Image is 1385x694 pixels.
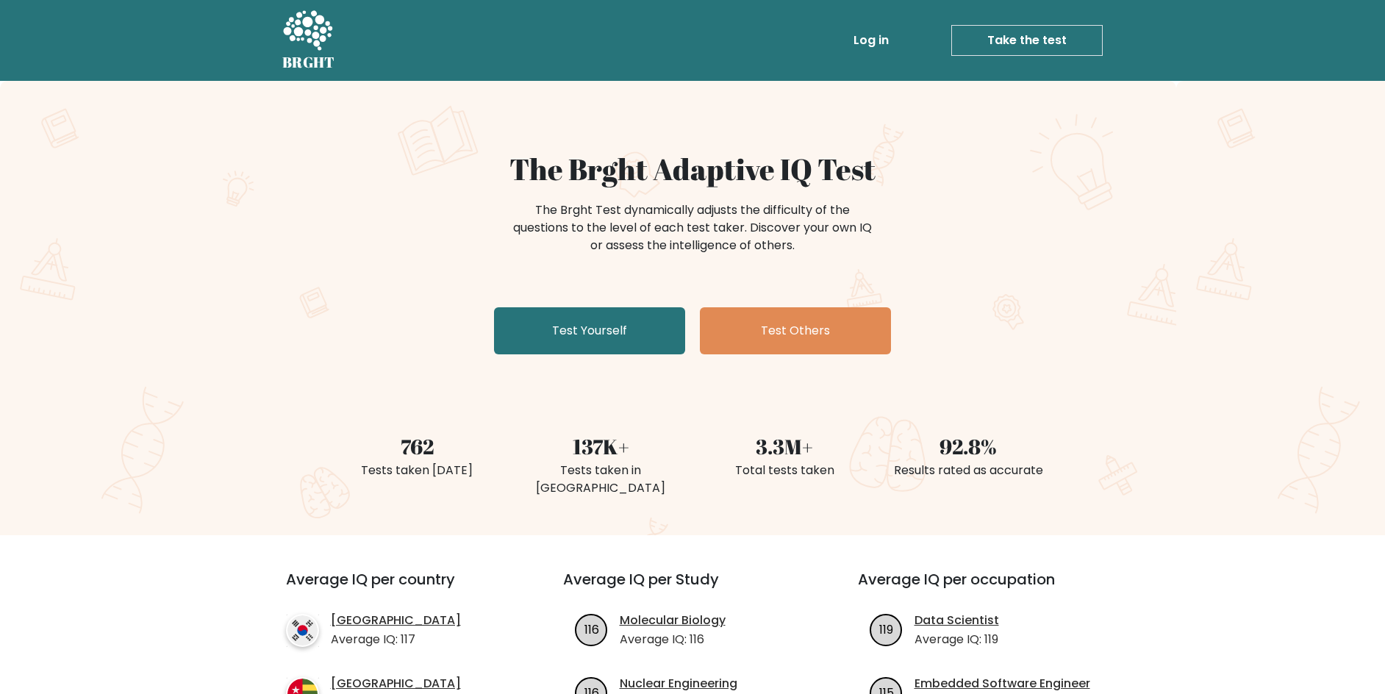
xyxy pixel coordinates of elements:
[885,431,1051,462] div: 92.8%
[282,54,335,71] h5: BRGHT
[620,675,737,693] a: Nuclear Engineering
[858,570,1117,606] h3: Average IQ per occupation
[331,675,461,693] a: [GEOGRAPHIC_DATA]
[620,631,726,648] p: Average IQ: 116
[885,462,1051,479] div: Results rated as accurate
[286,614,319,647] img: country
[282,6,335,75] a: BRGHT
[700,307,891,354] a: Test Others
[286,570,510,606] h3: Average IQ per country
[951,25,1103,56] a: Take the test
[848,26,895,55] a: Log in
[331,612,461,629] a: [GEOGRAPHIC_DATA]
[879,620,893,637] text: 119
[915,612,999,629] a: Data Scientist
[334,462,500,479] div: Tests taken [DATE]
[331,631,461,648] p: Average IQ: 117
[509,201,876,254] div: The Brght Test dynamically adjusts the difficulty of the questions to the level of each test take...
[518,462,684,497] div: Tests taken in [GEOGRAPHIC_DATA]
[334,151,1051,187] h1: The Brght Adaptive IQ Test
[494,307,685,354] a: Test Yourself
[701,462,867,479] div: Total tests taken
[915,675,1090,693] a: Embedded Software Engineer
[701,431,867,462] div: 3.3M+
[518,431,684,462] div: 137K+
[915,631,999,648] p: Average IQ: 119
[334,431,500,462] div: 762
[563,570,823,606] h3: Average IQ per Study
[584,620,598,637] text: 116
[620,612,726,629] a: Molecular Biology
